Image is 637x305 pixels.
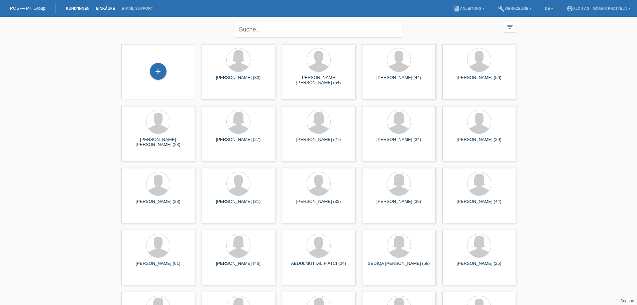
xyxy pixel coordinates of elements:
[448,199,511,210] div: [PERSON_NAME] (44)
[367,137,430,148] div: [PERSON_NAME] (34)
[63,6,93,10] a: Kund*innen
[207,199,270,210] div: [PERSON_NAME] (31)
[207,137,270,148] div: [PERSON_NAME] (27)
[10,6,45,11] a: POS — MF Group
[235,22,402,37] input: Suche...
[448,261,511,272] div: [PERSON_NAME] (25)
[566,5,573,12] i: account_circle
[367,75,430,86] div: [PERSON_NAME] (44)
[453,5,460,12] i: book
[367,261,430,272] div: SEDIQA [PERSON_NAME] (58)
[93,6,118,10] a: Einkäufe
[287,75,350,86] div: [PERSON_NAME] [PERSON_NAME] (54)
[450,6,488,10] a: bookAnleitung ▾
[495,6,535,10] a: buildWerkzeuge ▾
[542,6,556,10] a: DE ▾
[127,199,190,210] div: [PERSON_NAME] (23)
[287,199,350,210] div: [PERSON_NAME] (33)
[287,137,350,148] div: [PERSON_NAME] (27)
[448,75,511,86] div: [PERSON_NAME] (56)
[448,137,511,148] div: [PERSON_NAME] (29)
[127,261,190,272] div: [PERSON_NAME] (61)
[498,5,505,12] i: build
[563,6,634,10] a: account_circleXLCH AG - Mömax Pratteln ▾
[207,261,270,272] div: [PERSON_NAME] (46)
[506,23,514,30] i: filter_list
[207,75,270,86] div: [PERSON_NAME] (33)
[118,6,156,10] a: E-Mail Support
[127,137,190,148] div: [PERSON_NAME] [PERSON_NAME] (23)
[150,66,166,77] div: Kund*in hinzufügen
[367,199,430,210] div: [PERSON_NAME] (39)
[287,261,350,272] div: ABDULMUTTALIP ATCI (24)
[620,299,634,303] a: Support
